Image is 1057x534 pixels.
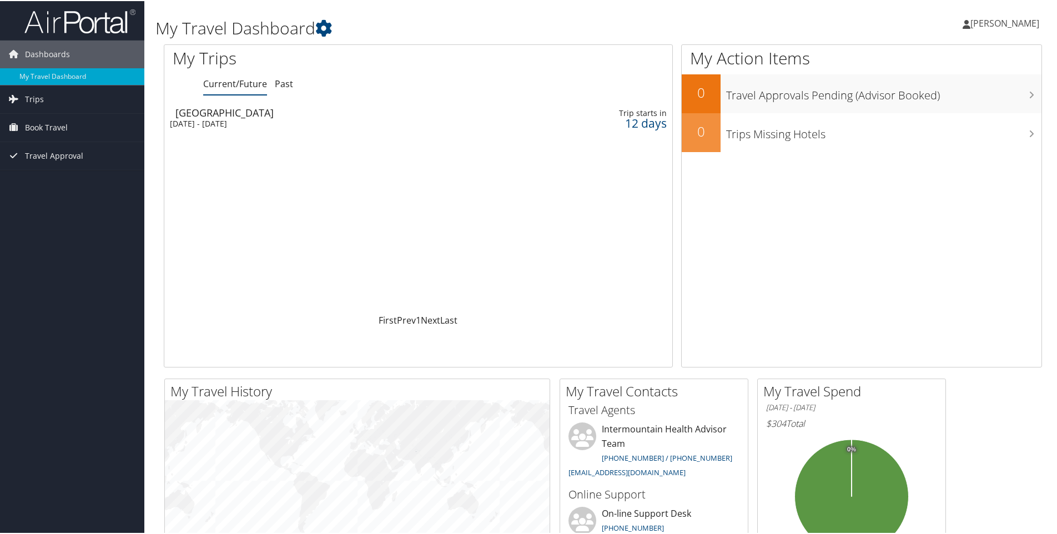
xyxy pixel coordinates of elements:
h2: My Travel Spend [763,381,945,400]
div: 12 days [555,117,667,127]
a: 1 [416,313,421,325]
a: [PHONE_NUMBER] / [PHONE_NUMBER] [602,452,732,462]
h2: My Travel Contacts [566,381,748,400]
h2: 0 [682,82,721,101]
a: 0Travel Approvals Pending (Advisor Booked) [682,73,1041,112]
h3: Online Support [568,486,739,501]
a: [PERSON_NAME] [963,6,1050,39]
h2: 0 [682,121,721,140]
a: Prev [397,313,416,325]
h1: My Trips [173,46,452,69]
div: Trip starts in [555,107,667,117]
div: [DATE] - [DATE] [170,118,487,128]
h6: [DATE] - [DATE] [766,401,937,412]
span: [PERSON_NAME] [970,16,1039,28]
span: Travel Approval [25,141,83,169]
a: [EMAIL_ADDRESS][DOMAIN_NAME] [568,466,686,476]
span: Trips [25,84,44,112]
a: Past [275,77,293,89]
li: Intermountain Health Advisor Team [563,421,745,481]
a: Last [440,313,457,325]
div: [GEOGRAPHIC_DATA] [175,107,492,117]
h3: Travel Agents [568,401,739,417]
a: First [379,313,397,325]
span: $304 [766,416,786,429]
tspan: 0% [847,445,856,452]
h1: My Action Items [682,46,1041,69]
span: Dashboards [25,39,70,67]
h2: My Travel History [170,381,550,400]
h6: Total [766,416,937,429]
h1: My Travel Dashboard [155,16,752,39]
span: Book Travel [25,113,68,140]
h3: Travel Approvals Pending (Advisor Booked) [726,81,1041,102]
a: [PHONE_NUMBER] [602,522,664,532]
h3: Trips Missing Hotels [726,120,1041,141]
a: Current/Future [203,77,267,89]
a: Next [421,313,440,325]
a: 0Trips Missing Hotels [682,112,1041,151]
img: airportal-logo.png [24,7,135,33]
